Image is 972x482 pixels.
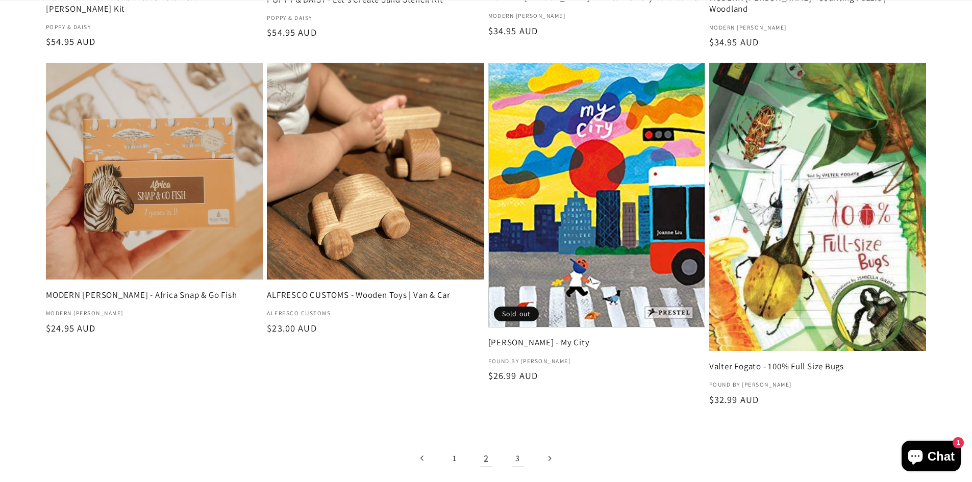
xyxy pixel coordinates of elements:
[441,445,467,471] a: Page 1
[267,290,484,300] a: ALFRESCO CUSTOMS - Wooden Toys | Van & Car
[709,361,926,372] a: Valter Fogato - 100% Full Size Bugs
[46,290,263,300] a: MODERN [PERSON_NAME] - Africa Snap & Go Fish
[899,441,964,474] inbox-online-store-chat: Shopify online store chat
[536,445,562,471] a: Next page
[473,445,499,471] span: Page 2
[410,445,436,471] a: Previous page
[488,337,705,348] a: [PERSON_NAME] - My City
[505,445,531,471] a: Page 3
[46,445,926,471] nav: Pagination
